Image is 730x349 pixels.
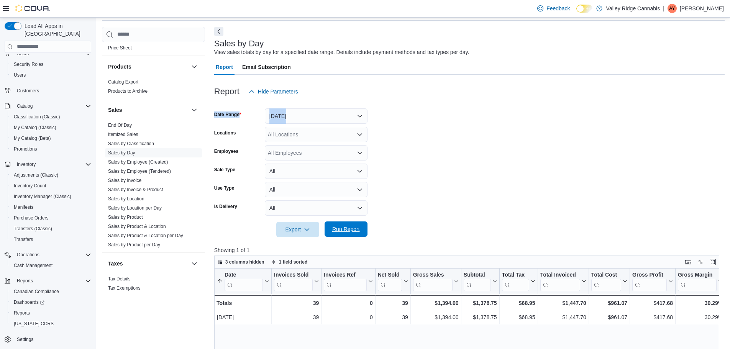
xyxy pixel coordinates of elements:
a: My Catalog (Classic) [11,123,59,132]
span: Cash Management [11,261,91,270]
p: Showing 1 of 1 [214,246,725,254]
h3: Products [108,63,131,70]
a: My Catalog (Beta) [11,134,54,143]
span: Operations [14,250,91,259]
a: Sales by Invoice [108,178,141,183]
div: 30.29% [678,298,723,308]
div: Invoices Sold [274,271,313,291]
div: Total Cost [591,271,621,279]
a: Manifests [11,203,36,212]
div: 39 [377,298,408,308]
span: Feedback [546,5,570,12]
button: 3 columns hidden [215,257,267,267]
div: Taxes [102,274,205,296]
a: Dashboards [8,297,94,308]
span: Sales by Location per Day [108,205,162,211]
span: Washington CCRS [11,319,91,328]
span: Classification (Classic) [14,114,60,120]
span: Transfers [14,236,33,242]
div: Invoices Ref [324,271,366,291]
span: My Catalog (Beta) [11,134,91,143]
a: Sales by Employee (Created) [108,159,168,165]
span: Reports [17,278,33,284]
span: Dashboards [14,299,44,305]
button: All [265,164,367,179]
div: Gross Sales [413,271,452,279]
a: Classification (Classic) [11,112,63,121]
button: Gross Sales [413,271,458,291]
span: Adjustments (Classic) [11,170,91,180]
span: Hide Parameters [258,88,298,95]
span: Customers [14,86,91,95]
h3: Sales by Day [214,39,264,48]
a: Sales by Employee (Tendered) [108,169,171,174]
span: Sales by Invoice & Product [108,187,163,193]
button: Date [217,271,269,291]
span: Run Report [332,225,360,233]
span: My Catalog (Beta) [14,135,51,141]
span: Reports [11,308,91,318]
div: Totals [217,298,269,308]
button: Taxes [190,259,199,268]
div: 30.29% [678,313,723,322]
span: Settings [17,336,33,342]
a: Sales by Invoice & Product [108,187,163,192]
div: Total Cost [591,271,621,291]
span: Inventory [17,161,36,167]
a: Reports [11,308,33,318]
button: Total Invoiced [540,271,586,291]
button: Operations [2,249,94,260]
button: All [265,182,367,197]
span: Canadian Compliance [11,287,91,296]
a: Sales by Location [108,196,144,202]
p: Valley Ridge Cannabis [606,4,660,13]
div: Sales [102,121,205,252]
button: Taxes [108,260,188,267]
span: Manifests [14,204,33,210]
button: Display options [696,257,705,267]
span: Purchase Orders [11,213,91,223]
div: 0 [324,298,372,308]
span: Inventory Count [11,181,91,190]
span: Manifests [11,203,91,212]
button: Net Sold [377,271,408,291]
button: Reports [14,276,36,285]
button: Inventory Count [8,180,94,191]
button: Gross Profit [632,271,673,291]
div: $1,447.70 [540,313,586,322]
span: Promotions [14,146,37,152]
label: Is Delivery [214,203,237,210]
span: Catalog [17,103,33,109]
span: Cash Management [14,262,52,269]
div: Gross Sales [413,271,452,291]
div: 39 [378,313,408,322]
a: End Of Day [108,123,132,128]
div: View sales totals by day for a specified date range. Details include payment methods and tax type... [214,48,469,56]
div: $68.95 [502,313,535,322]
a: Sales by Day [108,150,135,156]
label: Sale Type [214,167,235,173]
span: Sales by Product [108,214,143,220]
span: Users [11,70,91,80]
button: Enter fullscreen [708,257,717,267]
div: $1,447.70 [540,298,586,308]
button: Customers [2,85,94,96]
button: 1 field sorted [268,257,311,267]
div: $417.68 [632,313,673,322]
button: Sales [108,106,188,114]
a: Inventory Manager (Classic) [11,192,74,201]
button: Reports [8,308,94,318]
button: All [265,200,367,216]
span: Inventory [14,160,91,169]
span: Inventory Count [14,183,46,189]
span: Tax Exemptions [108,285,141,291]
span: Promotions [11,144,91,154]
div: Products [102,77,205,99]
span: Sales by Product & Location [108,223,166,229]
span: Products to Archive [108,88,148,94]
div: $1,378.75 [463,298,497,308]
span: Price Sheet [108,45,132,51]
span: My Catalog (Classic) [11,123,91,132]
